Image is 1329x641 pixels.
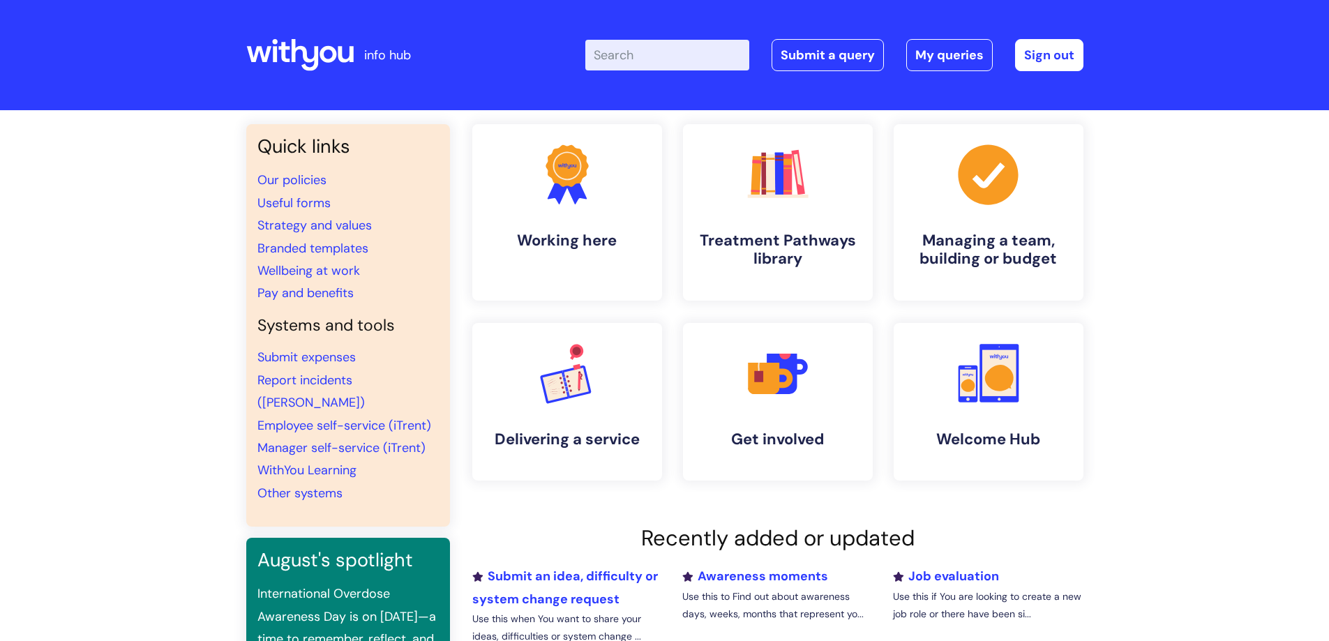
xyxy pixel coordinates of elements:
[585,40,749,70] input: Search
[772,39,884,71] a: Submit a query
[894,124,1083,301] a: Managing a team, building or budget
[257,549,439,571] h3: August's spotlight
[682,568,828,585] a: Awareness moments
[483,430,651,448] h4: Delivering a service
[682,588,872,623] p: Use this to Find out about awareness days, weeks, months that represent yo...
[694,430,862,448] h4: Get involved
[257,462,356,478] a: WithYou Learning
[893,588,1083,623] p: Use this if You are looking to create a new job role or there have been si...
[894,323,1083,481] a: Welcome Hub
[906,39,993,71] a: My queries
[257,372,365,411] a: Report incidents ([PERSON_NAME])
[257,485,343,502] a: Other systems
[472,525,1083,551] h2: Recently added or updated
[257,439,426,456] a: Manager self-service (iTrent)
[1015,39,1083,71] a: Sign out
[683,323,873,481] a: Get involved
[472,568,658,607] a: Submit an idea, difficulty or system change request
[364,44,411,66] p: info hub
[257,262,360,279] a: Wellbeing at work
[257,417,431,434] a: Employee self-service (iTrent)
[483,232,651,250] h4: Working here
[257,285,354,301] a: Pay and benefits
[694,232,862,269] h4: Treatment Pathways library
[257,349,356,365] a: Submit expenses
[257,135,439,158] h3: Quick links
[472,124,662,301] a: Working here
[257,217,372,234] a: Strategy and values
[905,430,1072,448] h4: Welcome Hub
[683,124,873,301] a: Treatment Pathways library
[472,323,662,481] a: Delivering a service
[905,232,1072,269] h4: Managing a team, building or budget
[257,195,331,211] a: Useful forms
[257,316,439,335] h4: Systems and tools
[893,568,999,585] a: Job evaluation
[257,240,368,257] a: Branded templates
[257,172,326,188] a: Our policies
[585,39,1083,71] div: | -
